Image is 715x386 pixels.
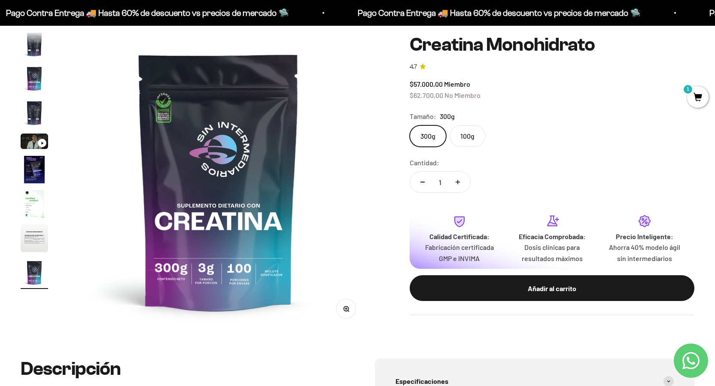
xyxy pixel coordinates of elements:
div: Más detalles sobre la fecha exacta de entrega. [10,66,178,81]
p: ¿Qué te daría la seguridad final para añadir este producto a tu carrito? [10,14,178,33]
button: Ir al artículo 9 [21,259,48,289]
button: Añadir al carrito [410,275,694,301]
p: Dosis clínicas para resultados máximos [513,242,592,264]
img: Creatina Monohidrato [21,99,48,127]
img: Creatina Monohidrato [21,156,48,183]
button: Reducir cantidad [410,172,435,192]
span: Enviar [140,128,177,143]
div: Un aval de expertos o estudios clínicos en la página. [10,41,178,64]
button: Ir al artículo 7 [21,190,48,220]
strong: Calidad Certificada: [429,232,490,240]
label: Cantidad: [410,157,439,168]
a: 4.74.7 de 5.0 estrellas [410,62,694,71]
img: Creatina Monohidrato [21,65,48,92]
span: Miembro [444,80,470,88]
span: $62.700,00 [410,91,443,99]
h2: Descripción [21,359,341,379]
img: Creatina Monohidrato [21,259,48,286]
img: Creatina Monohidrato [21,225,48,252]
strong: Precio Inteligente: [616,232,673,240]
legend: Tamaño: [410,111,436,122]
button: Ir al artículo 5 [21,134,48,152]
div: Un mensaje de garantía de satisfacción visible. [10,83,178,98]
div: La confirmación de la pureza de los ingredientes. [10,100,178,124]
button: Ir al artículo 8 [21,225,48,255]
a: 1 [687,93,709,103]
span: No Miembro [444,91,481,99]
span: 4.7 [410,62,417,71]
button: Ir al artículo 3 [21,65,48,95]
button: Ir al artículo 6 [21,156,48,186]
img: Creatina Monohidrato [21,30,48,58]
img: Creatina Monohidrato [69,31,368,331]
h1: Creatina Monohidrato [410,34,694,55]
button: Aumentar cantidad [445,172,470,192]
mark: 1 [683,84,693,94]
span: 300g [440,111,455,122]
strong: Eficacia Comprobada: [519,232,586,240]
p: Ahorra 40% modelo ágil sin intermediarios [605,242,684,264]
button: Enviar [140,128,178,143]
div: Añadir al carrito [427,283,677,294]
button: Ir al artículo 2 [21,30,48,61]
span: $57.000,00 [410,80,443,88]
p: Fabricación certificada GMP e INVIMA [420,242,499,264]
p: Pago Contra Entrega 🚚 Hasta 60% de descuento vs precios de mercado 🛸 [325,6,608,20]
button: Ir al artículo 4 [21,99,48,129]
img: Creatina Monohidrato [21,190,48,218]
